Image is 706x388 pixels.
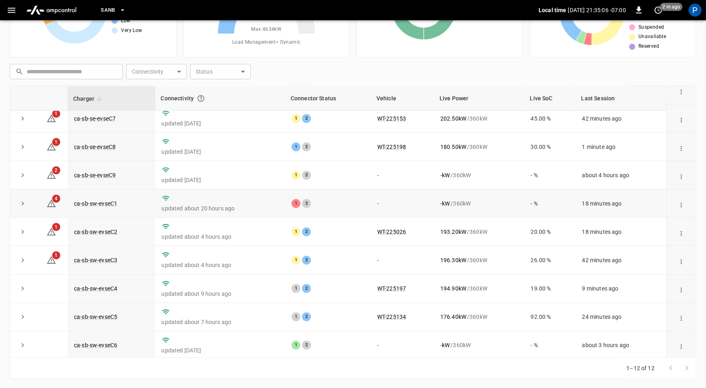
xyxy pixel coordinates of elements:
p: - kW [440,199,450,208]
td: 9 minutes ago [576,275,666,303]
p: 176.40 kW [440,313,466,321]
span: SanB [101,6,115,15]
a: WT-225198 [377,144,406,150]
div: Connectivity [161,91,279,106]
p: 1–12 of 12 [627,364,655,372]
a: ca-sb-se-evseC8 [74,144,116,150]
th: Live SoC [524,86,576,111]
div: 1 [292,284,300,293]
div: 2 [302,199,311,208]
span: 2 m ago [660,3,683,11]
div: action cell options [676,256,687,264]
td: 42 minutes ago [576,246,666,274]
td: - [371,161,434,189]
div: 2 [302,171,311,180]
div: 1 [292,114,300,123]
div: profile-icon [689,4,702,17]
a: 2 [47,172,56,178]
p: updated [DATE] [162,148,279,156]
div: / 360 kW [440,284,518,293]
span: Low [121,17,130,25]
p: updated about 4 hours ago [162,261,279,269]
p: updated about 20 hours ago [162,204,279,212]
a: ca-sb-sw-evseC2 [74,229,117,235]
div: action cell options [676,143,687,151]
p: 196.30 kW [440,256,466,264]
a: ca-sb-sw-evseC3 [74,257,117,263]
span: Load Management = Dynamic [232,38,301,47]
td: - % [524,331,576,360]
span: 1 [52,110,60,118]
a: 1 [47,257,56,263]
button: set refresh interval [652,4,665,17]
a: ca-sb-se-evseC9 [74,172,116,178]
button: expand row [17,226,29,238]
button: expand row [17,311,29,323]
div: action cell options [676,341,687,349]
td: 18 minutes ago [576,189,666,218]
td: 19.00 % [524,275,576,303]
span: 1 [52,138,60,146]
p: 180.50 kW [440,143,466,151]
p: updated [DATE] [162,346,279,354]
div: / 360 kW [440,114,518,123]
td: 24 minutes ago [576,303,666,331]
td: 1 minute ago [576,133,666,161]
button: expand row [17,112,29,125]
div: action cell options [676,171,687,179]
button: expand row [17,254,29,266]
th: Connector Status [285,86,371,111]
div: action cell options [676,199,687,208]
div: / 360 kW [440,228,518,236]
div: 1 [292,199,300,208]
span: Suspended [638,23,664,32]
div: / 360 kW [440,256,518,264]
p: [DATE] 21:35:06 -07:00 [568,6,626,14]
div: 1 [292,341,300,350]
a: 4 [47,200,56,206]
td: - % [524,161,576,189]
span: Max. 4634 kW [251,25,281,34]
td: - % [524,189,576,218]
p: updated [DATE] [162,119,279,127]
div: action cell options [676,86,687,94]
p: - kW [440,341,450,349]
a: WT-225026 [377,229,406,235]
div: 2 [302,142,311,151]
div: / 360 kW [440,199,518,208]
div: 2 [302,341,311,350]
button: expand row [17,169,29,181]
span: Unavailable [638,33,666,41]
td: - [371,246,434,274]
span: 1 [52,251,60,259]
p: updated about 4 hours ago [162,233,279,241]
span: 2 [52,166,60,174]
a: ca-sb-sw-evseC1 [74,200,117,207]
a: 1 [47,228,56,235]
a: WT-225197 [377,285,406,292]
a: WT-225134 [377,314,406,320]
div: action cell options [676,313,687,321]
p: 193.20 kW [440,228,466,236]
td: 92.00 % [524,303,576,331]
p: Local time [539,6,566,14]
div: 2 [302,284,311,293]
button: expand row [17,197,29,210]
div: 2 [302,256,311,265]
th: Vehicle [371,86,434,111]
p: updated [DATE] [162,176,279,184]
p: - kW [440,171,450,179]
td: 18 minutes ago [576,218,666,246]
td: 20.00 % [524,218,576,246]
a: ca-sb-se-evseC7 [74,115,116,122]
button: SanB [97,2,129,18]
div: / 360 kW [440,171,518,179]
div: / 360 kW [440,341,518,349]
button: expand row [17,339,29,351]
div: / 360 kW [440,313,518,321]
div: 2 [302,312,311,321]
div: 2 [302,114,311,123]
p: updated about 9 hours ago [162,290,279,298]
td: about 3 hours ago [576,331,666,360]
span: 4 [52,195,60,203]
